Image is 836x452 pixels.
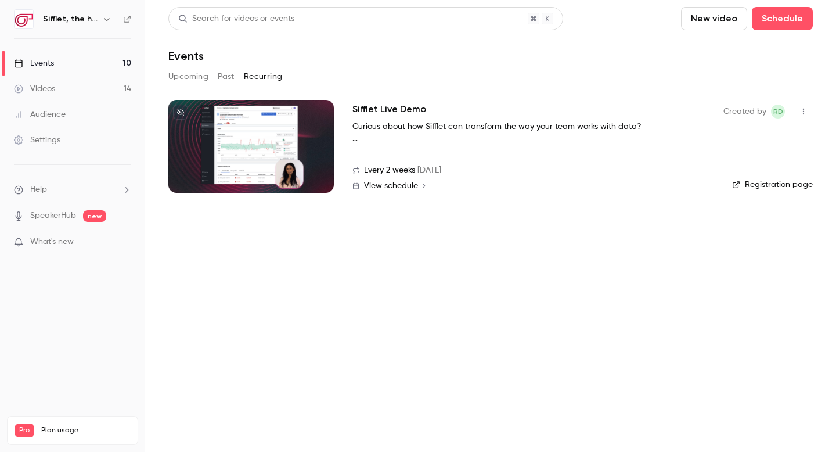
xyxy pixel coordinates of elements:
[30,184,47,196] span: Help
[30,210,76,222] a: SpeakerHub
[352,121,701,133] p: Curious about how Sifflet can transform the way your team works with data?
[218,67,235,86] button: Past
[732,179,813,191] a: Registration page
[168,67,208,86] button: Upcoming
[723,105,766,119] span: Created by
[352,102,426,116] a: Sifflet Live Demo
[14,184,131,196] li: help-dropdown-opener
[773,105,783,119] span: RD
[14,134,60,146] div: Settings
[178,13,294,25] div: Search for videos or events
[117,237,131,247] iframe: Noticeable Trigger
[681,7,747,30] button: New video
[14,109,66,120] div: Audience
[30,236,74,248] span: What's new
[83,210,106,222] span: new
[15,10,33,28] img: Sifflet, the holistic data observability platform
[168,49,204,63] h1: Events
[14,58,54,69] div: Events
[352,181,705,191] a: View schedule
[771,105,785,119] span: Romain Doutriaux
[41,426,131,435] span: Plan usage
[364,182,418,190] span: View schedule
[752,7,813,30] button: Schedule
[43,13,98,25] h6: Sifflet, the holistic data observability platform
[15,424,34,437] span: Pro
[417,164,441,177] span: [DATE]
[364,164,415,177] span: Every 2 weeks
[244,67,283,86] button: Recurring
[14,83,55,95] div: Videos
